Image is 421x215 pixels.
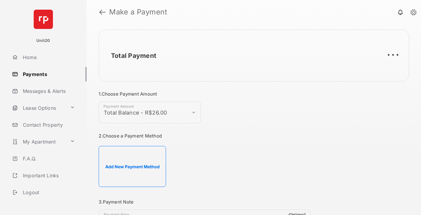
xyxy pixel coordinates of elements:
[99,199,310,205] h3: 3. Payment Note
[10,134,68,149] a: My Apartment
[34,10,53,29] img: svg+xml;base64,PHN2ZyB4bWxucz0iaHR0cDovL3d3dy53My5vcmcvMjAwMC9zdmciIHdpZHRoPSI2NCIgaGVpZ2h0PSI2NC...
[10,168,77,183] a: Important Links
[10,67,87,81] a: Payments
[10,185,87,200] a: Logout
[99,146,166,187] button: Add New Payment Method
[111,52,156,59] h2: Total Payment
[99,91,310,97] h3: 1. Choose Payment Amount
[10,151,87,166] a: F.A.Q.
[10,50,87,65] a: Home
[109,8,167,16] strong: Make a Payment
[36,38,50,44] p: Unit20
[10,84,87,98] a: Messages & Alerts
[10,101,68,115] a: Lease Options
[10,118,87,132] a: Contact Property
[99,133,310,139] h3: 2. Choose a Payment Method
